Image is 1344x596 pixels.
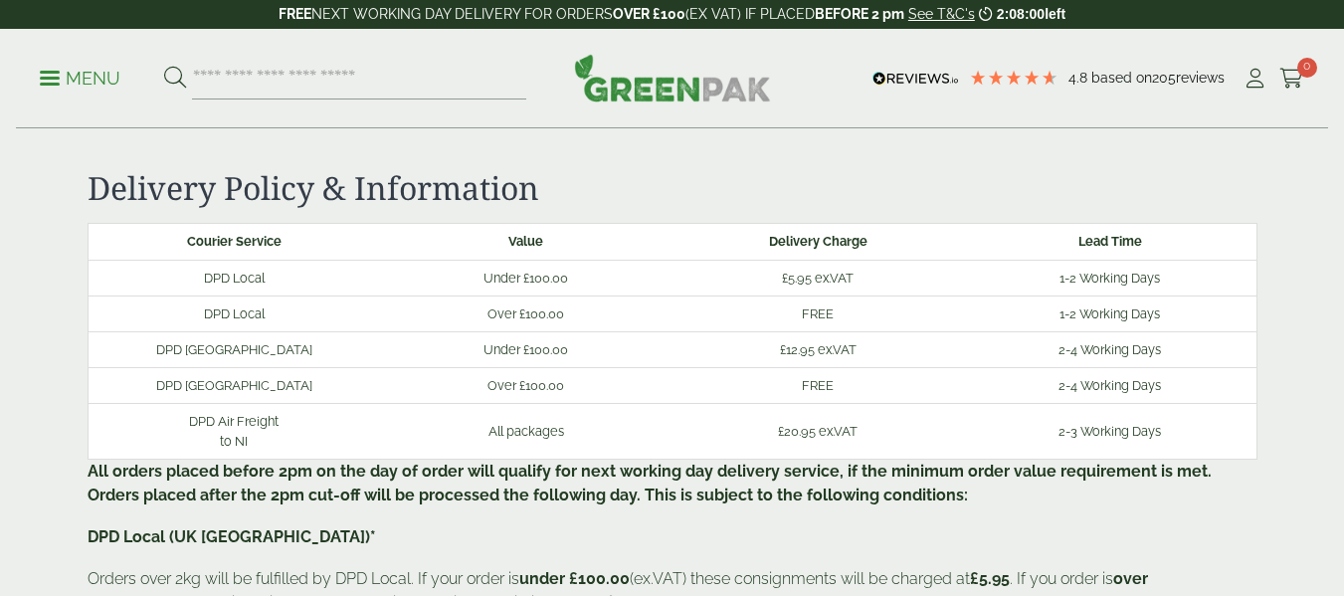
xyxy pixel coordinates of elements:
[1243,69,1267,89] i: My Account
[672,224,965,260] th: Delivery Charge
[88,368,380,404] td: DPD [GEOGRAPHIC_DATA]
[380,260,672,296] td: Under £100.00
[908,6,975,22] a: See T&C's
[815,6,904,22] strong: BEFORE 2 pm
[872,72,959,86] img: REVIEWS.io
[1176,70,1225,86] span: reviews
[40,67,120,87] a: Menu
[1279,69,1304,89] i: Cart
[574,54,771,101] img: GreenPak Supplies
[672,404,965,459] td: £20.95 ex.VAT
[380,368,672,404] td: Over £100.00
[672,296,965,331] td: FREE
[672,331,965,367] td: £12.95 ex.VAT
[964,368,1256,404] td: 2-4 Working Days
[380,224,672,260] th: Value
[672,260,965,296] td: £5.95 ex.VAT
[964,404,1256,459] td: 2-3 Working Days
[88,527,376,546] b: DPD Local (UK [GEOGRAPHIC_DATA])*
[1152,70,1176,86] span: 205
[380,331,672,367] td: Under £100.00
[40,67,120,91] p: Menu
[964,260,1256,296] td: 1-2 Working Days
[519,569,630,588] b: under £100.00
[1045,6,1065,22] span: left
[997,6,1045,22] span: 2:08:00
[672,368,965,404] td: FREE
[969,69,1058,87] div: 4.79 Stars
[964,331,1256,367] td: 2-4 Working Days
[88,224,380,260] th: Courier Service
[1297,58,1317,78] span: 0
[613,6,685,22] strong: OVER £100
[88,169,1257,207] h2: Delivery Policy & Information
[1091,70,1152,86] span: Based on
[279,6,311,22] strong: FREE
[380,404,672,459] td: All packages
[88,331,380,367] td: DPD [GEOGRAPHIC_DATA]
[88,260,380,296] td: DPD Local
[1279,64,1304,94] a: 0
[1068,70,1091,86] span: 4.8
[88,462,1212,504] b: All orders placed before 2pm on the day of order will qualify for next working day delivery servi...
[970,569,1010,588] b: £5.95
[964,224,1256,260] th: Lead Time
[88,296,380,331] td: DPD Local
[380,296,672,331] td: Over £100.00
[88,404,380,459] td: DPD Air Freight to NI
[964,296,1256,331] td: 1-2 Working Days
